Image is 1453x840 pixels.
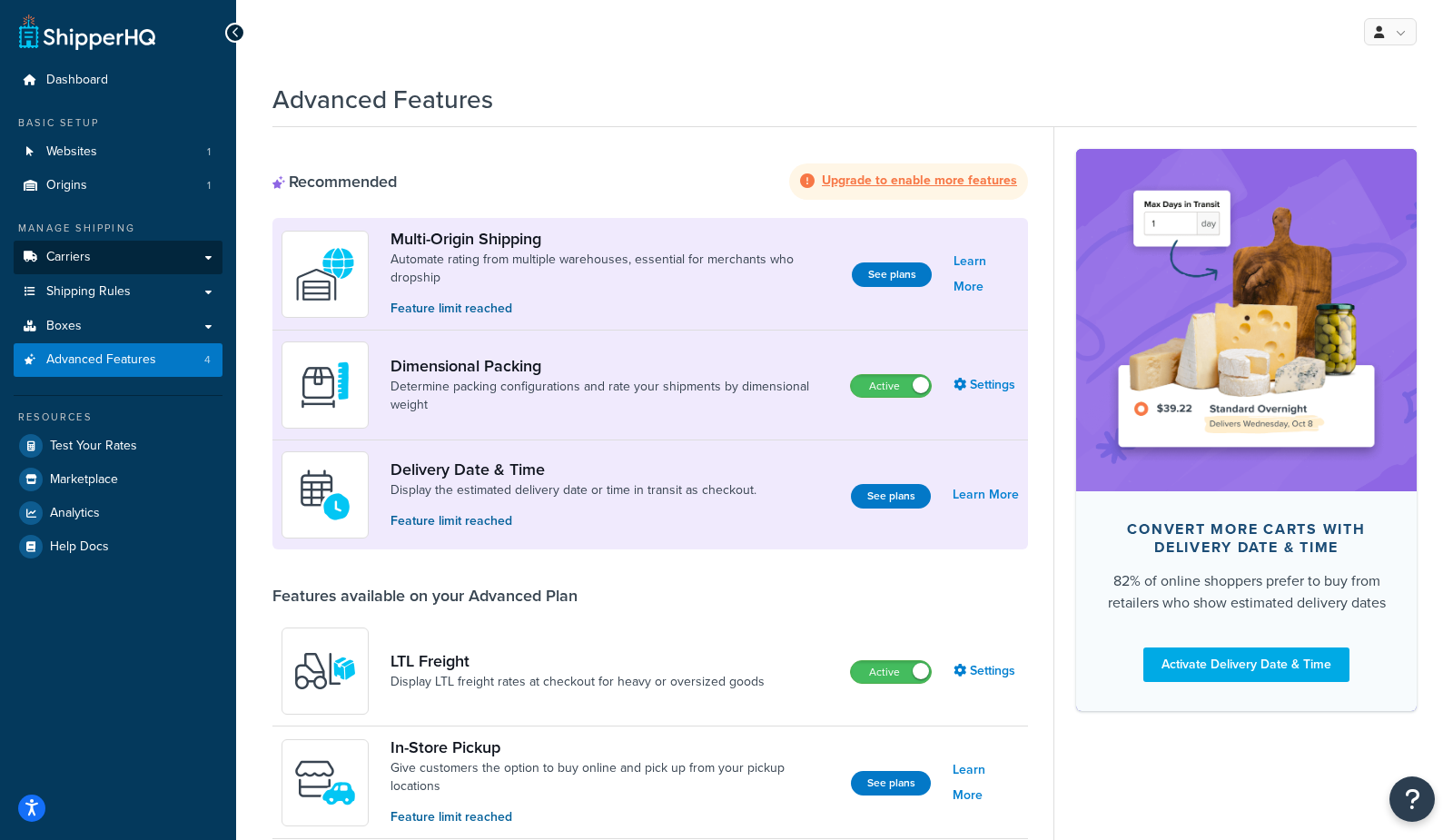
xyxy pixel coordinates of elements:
img: DTVBYsAAAAAASUVORK5CYII= [293,353,357,417]
span: Dashboard [46,73,108,88]
img: gfkeb5ejjkALwAAAABJRU5ErkJggg== [293,463,357,527]
a: Delivery Date & Time [390,460,756,479]
span: 1 [207,178,211,193]
a: Dimensional Packing [390,356,835,376]
a: Dashboard [14,64,222,97]
span: Marketplace [50,472,118,488]
span: Origins [46,178,87,193]
span: Analytics [50,506,100,521]
a: Display LTL freight rates at checkout for heavy or oversized goods [390,673,765,691]
span: Shipping Rules [46,284,131,300]
span: Websites [46,144,97,160]
a: Marketplace [14,463,222,496]
img: y79ZsPf0fXUFUhFXDzUgf+ktZg5F2+ohG75+v3d2s1D9TjoU8PiyCIluIjV41seZevKCRuEjTPPOKHJsQcmKCXGdfprl3L4q7... [293,639,357,703]
li: Origins [14,169,222,203]
a: Shipping Rules [14,275,222,309]
span: Carriers [46,250,91,265]
p: Feature limit reached [390,807,836,827]
a: Learn More [954,249,1019,300]
li: Websites [14,135,222,169]
span: Test Your Rates [50,439,137,454]
img: WatD5o0RtDAAAAAElFTkSuQmCC [293,242,357,306]
a: Advanced Features4 [14,343,222,377]
a: Learn More [953,482,1019,508]
li: Advanced Features [14,343,222,377]
a: Carriers [14,241,222,274]
a: In-Store Pickup [390,737,836,757]
label: Active [851,661,931,683]
div: 82% of online shoppers prefer to buy from retailers who show estimated delivery dates [1105,570,1388,614]
div: Basic Setup [14,115,222,131]
button: See plans [851,771,931,796]
span: Help Docs [50,539,109,555]
a: Give customers the option to buy online and pick up from your pickup locations [390,759,836,796]
span: Boxes [46,319,82,334]
a: Display the estimated delivery date or time in transit as checkout. [390,481,756,499]
p: Feature limit reached [390,511,756,531]
div: Resources [14,410,222,425]
div: Manage Shipping [14,221,222,236]
a: Activate Delivery Date & Time [1143,647,1349,682]
a: Settings [954,658,1019,684]
button: See plans [851,484,931,509]
a: Test Your Rates [14,430,222,462]
a: Help Docs [14,530,222,563]
a: Multi-Origin Shipping [390,229,837,249]
a: Determine packing configurations and rate your shipments by dimensional weight [390,378,835,414]
div: Features available on your Advanced Plan [272,586,578,606]
a: Automate rating from multiple warehouses, essential for merchants who dropship [390,251,837,287]
img: feature-image-ddt-36eae7f7280da8017bfb280eaccd9c446f90b1fe08728e4019434db127062ab4.png [1103,176,1389,463]
label: Active [851,375,931,397]
img: wfgcfpwTIucLEAAAAASUVORK5CYII= [293,751,357,815]
h1: Advanced Features [272,82,493,117]
div: Recommended [272,172,397,192]
div: Convert more carts with delivery date & time [1105,520,1388,557]
a: Websites1 [14,135,222,169]
a: Boxes [14,310,222,343]
span: 4 [204,352,211,368]
span: 1 [207,144,211,160]
a: Analytics [14,497,222,529]
button: Open Resource Center [1389,776,1435,822]
a: Learn More [953,757,1019,808]
span: Advanced Features [46,352,156,368]
a: LTL Freight [390,651,765,671]
a: Origins1 [14,169,222,203]
strong: Upgrade to enable more features [822,171,1017,190]
p: Feature limit reached [390,299,837,319]
button: See plans [852,262,932,287]
a: Settings [954,372,1019,398]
